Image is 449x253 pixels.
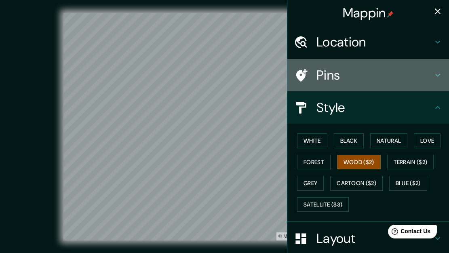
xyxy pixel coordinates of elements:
button: Forest [297,155,331,170]
img: pin-icon.png [387,11,394,17]
h4: Location [316,34,433,50]
button: Cartoon ($2) [330,176,383,191]
button: Satellite ($3) [297,197,349,212]
h4: Style [316,99,433,116]
button: Blue ($2) [389,176,427,191]
div: Pins [287,59,449,91]
iframe: Help widget launcher [377,221,440,244]
button: Natural [370,133,407,148]
div: Location [287,26,449,58]
canvas: Map [63,13,385,240]
div: Style [287,91,449,124]
button: Love [414,133,441,148]
button: Terrain ($2) [387,155,434,170]
button: White [297,133,327,148]
button: Grey [297,176,324,191]
a: Mapbox [278,234,301,239]
h4: Mappin [343,5,394,21]
button: Wood ($2) [337,155,381,170]
button: Black [334,133,364,148]
h4: Layout [316,230,433,247]
h4: Pins [316,67,433,83]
